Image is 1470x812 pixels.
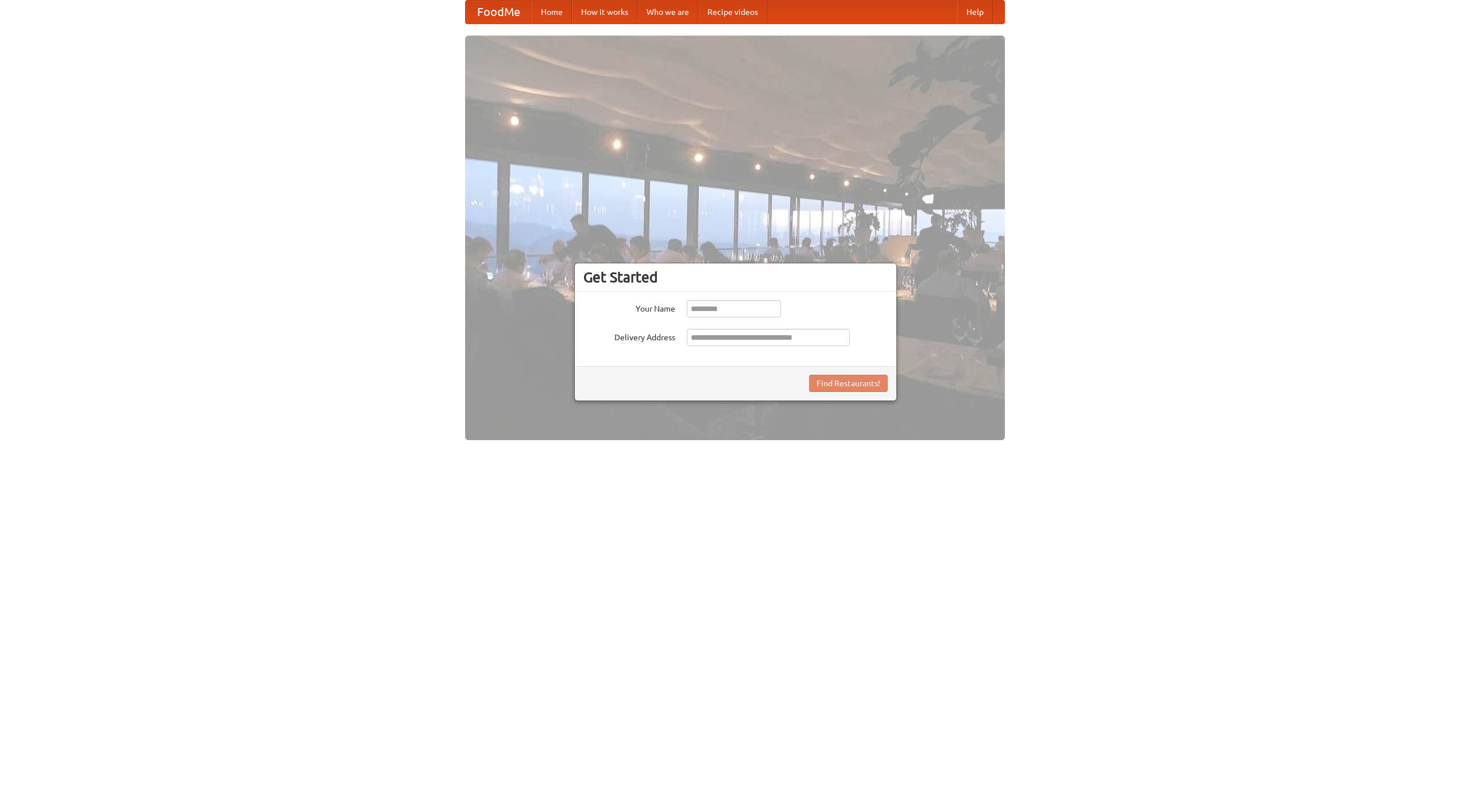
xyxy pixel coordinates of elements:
h3: Get Started [583,269,888,286]
a: Who we are [637,1,698,24]
button: Find Restaurants! [809,375,888,392]
a: Home [532,1,572,24]
label: Delivery Address [583,329,675,343]
a: How it works [572,1,637,24]
label: Your Name [583,300,675,314]
a: Recipe videos [698,1,767,24]
a: FoodMe [466,1,532,24]
a: Help [957,1,993,24]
